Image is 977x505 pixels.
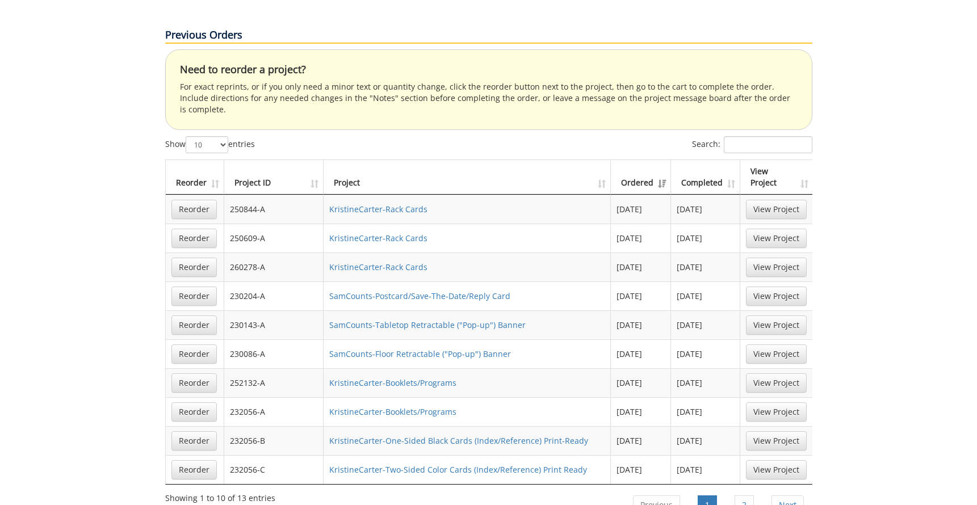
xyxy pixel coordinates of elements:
[611,368,671,397] td: [DATE]
[329,377,456,388] a: KristineCarter-Booklets/Programs
[746,229,807,248] a: View Project
[224,397,324,426] td: 232056-A
[324,160,611,195] th: Project: activate to sort column ascending
[171,287,217,306] a: Reorder
[329,204,427,214] a: KristineCarter-Rack Cards
[329,406,456,417] a: KristineCarter-Booklets/Programs
[671,310,740,339] td: [DATE]
[186,136,228,153] select: Showentries
[746,200,807,219] a: View Project
[611,426,671,455] td: [DATE]
[224,195,324,224] td: 250844-A
[165,136,255,153] label: Show entries
[171,460,217,479] a: Reorder
[180,64,798,75] h4: Need to reorder a project?
[171,402,217,422] a: Reorder
[671,195,740,224] td: [DATE]
[224,224,324,253] td: 250609-A
[329,435,588,446] a: KristineCarter-One-Sided Black Cards (Index/Reference) Print-Ready
[692,136,812,153] label: Search:
[329,233,427,243] a: KristineCarter-Rack Cards
[671,397,740,426] td: [DATE]
[671,281,740,310] td: [DATE]
[611,310,671,339] td: [DATE]
[746,402,807,422] a: View Project
[611,281,671,310] td: [DATE]
[746,373,807,393] a: View Project
[171,373,217,393] a: Reorder
[166,160,224,195] th: Reorder: activate to sort column ascending
[611,253,671,281] td: [DATE]
[746,344,807,364] a: View Project
[224,253,324,281] td: 260278-A
[224,368,324,397] td: 252132-A
[329,464,587,475] a: KristineCarter-Two-Sided Color Cards (Index/Reference) Print Ready
[671,224,740,253] td: [DATE]
[611,339,671,368] td: [DATE]
[171,229,217,248] a: Reorder
[611,455,671,484] td: [DATE]
[671,455,740,484] td: [DATE]
[611,397,671,426] td: [DATE]
[611,195,671,224] td: [DATE]
[671,253,740,281] td: [DATE]
[329,262,427,272] a: KristineCarter-Rack Cards
[224,160,324,195] th: Project ID: activate to sort column ascending
[329,319,526,330] a: SamCounts-Tabletop Retractable ("Pop-up") Banner
[746,315,807,335] a: View Project
[224,310,324,339] td: 230143-A
[746,460,807,479] a: View Project
[671,339,740,368] td: [DATE]
[171,431,217,451] a: Reorder
[224,455,324,484] td: 232056-C
[224,339,324,368] td: 230086-A
[611,160,671,195] th: Ordered: activate to sort column ascending
[180,81,798,115] p: For exact reprints, or if you only need a minor text or quantity change, click the reorder button...
[329,291,510,301] a: SamCounts-Postcard/Save-The-Date/Reply Card
[171,258,217,277] a: Reorder
[171,200,217,219] a: Reorder
[671,426,740,455] td: [DATE]
[224,281,324,310] td: 230204-A
[165,28,812,44] p: Previous Orders
[171,315,217,335] a: Reorder
[671,368,740,397] td: [DATE]
[329,348,511,359] a: SamCounts-Floor Retractable ("Pop-up") Banner
[224,426,324,455] td: 232056-B
[746,258,807,277] a: View Project
[671,160,740,195] th: Completed: activate to sort column ascending
[746,287,807,306] a: View Project
[746,431,807,451] a: View Project
[740,160,812,195] th: View Project: activate to sort column ascending
[611,224,671,253] td: [DATE]
[724,136,812,153] input: Search:
[171,344,217,364] a: Reorder
[165,488,275,504] div: Showing 1 to 10 of 13 entries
